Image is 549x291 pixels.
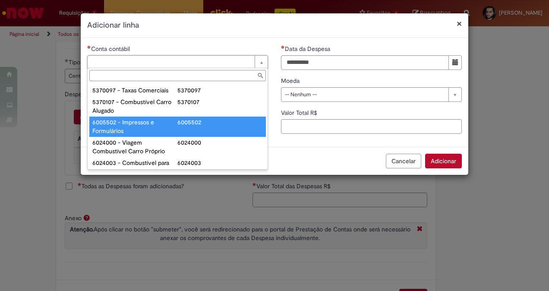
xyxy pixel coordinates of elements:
div: 5370107 - Combustível Carro Alugado [92,98,178,115]
div: 6005502 [177,118,263,127]
div: 5370107 [177,98,263,106]
div: 6024000 [177,138,263,147]
div: 6024000 - Viagem Combustível Carro Próprio [92,138,178,155]
div: 6024003 - Combustível para Geradores [92,158,178,176]
div: 5370097 - Taxas Comerciais [92,86,178,95]
div: 6005502 - Impressos e Formulários [92,118,178,135]
div: 5370097 [177,86,263,95]
ul: Conta contábil [88,83,268,169]
div: 6024003 [177,158,263,167]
